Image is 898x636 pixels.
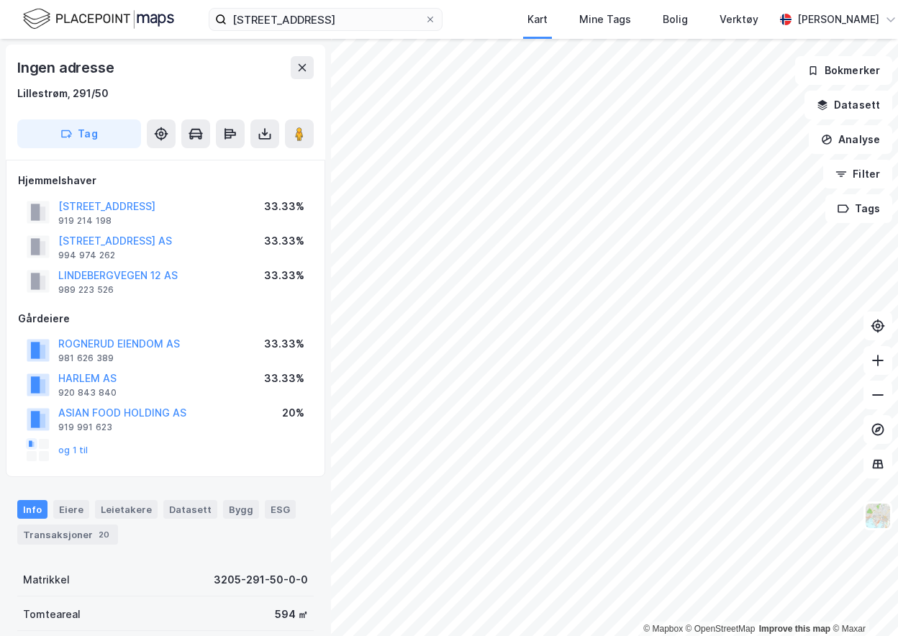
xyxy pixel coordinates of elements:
div: [PERSON_NAME] [797,11,879,28]
div: 919 214 198 [58,215,112,227]
div: 3205-291-50-0-0 [214,571,308,589]
div: 919 991 623 [58,422,112,433]
div: 33.33% [264,232,304,250]
div: 989 223 526 [58,284,114,296]
a: Mapbox [643,624,683,634]
div: Leietakere [95,500,158,519]
div: 594 ㎡ [275,606,308,623]
div: Mine Tags [579,11,631,28]
div: Matrikkel [23,571,70,589]
div: 920 843 840 [58,387,117,399]
div: 33.33% [264,335,304,353]
div: Bygg [223,500,259,519]
div: 20% [282,404,304,422]
div: Ingen adresse [17,56,117,79]
a: OpenStreetMap [686,624,756,634]
div: Verktøy [720,11,758,28]
button: Analyse [809,125,892,154]
div: Hjemmelshaver [18,172,313,189]
div: 33.33% [264,370,304,387]
div: 981 626 389 [58,353,114,364]
div: 994 974 262 [58,250,115,261]
div: Eiere [53,500,89,519]
button: Tag [17,119,141,148]
a: Improve this map [759,624,830,634]
div: Lillestrøm, 291/50 [17,85,109,102]
button: Bokmerker [795,56,892,85]
button: Datasett [804,91,892,119]
div: Info [17,500,47,519]
div: Kontrollprogram for chat [826,567,898,636]
img: Z [864,502,892,530]
input: Søk på adresse, matrikkel, gårdeiere, leietakere eller personer [227,9,425,30]
div: ESG [265,500,296,519]
div: Gårdeiere [18,310,313,327]
iframe: Chat Widget [826,567,898,636]
div: Kart [527,11,548,28]
div: Datasett [163,500,217,519]
div: Tomteareal [23,606,81,623]
div: 33.33% [264,198,304,215]
button: Filter [823,160,892,188]
div: Bolig [663,11,688,28]
div: Transaksjoner [17,524,118,545]
img: logo.f888ab2527a4732fd821a326f86c7f29.svg [23,6,174,32]
div: 20 [96,527,112,542]
div: 33.33% [264,267,304,284]
button: Tags [825,194,892,223]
